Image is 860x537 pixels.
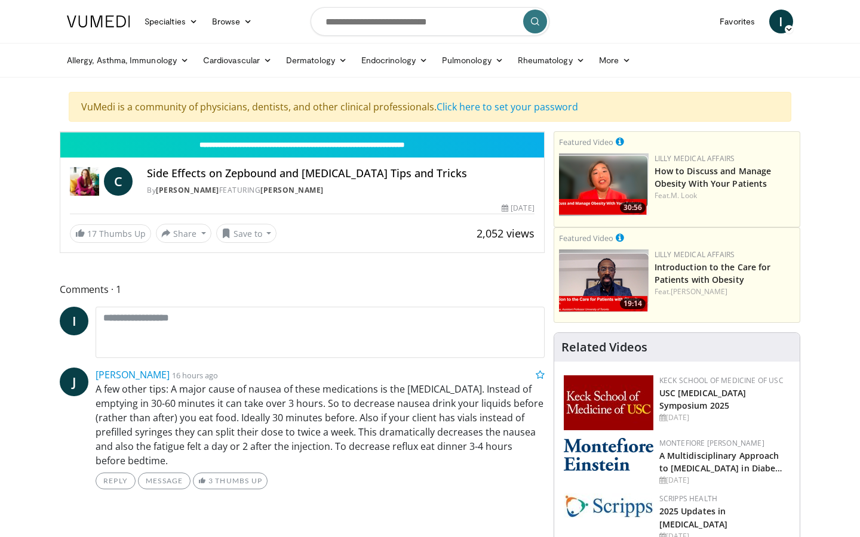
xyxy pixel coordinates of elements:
a: More [592,48,638,72]
a: Allergy, Asthma, Immunology [60,48,196,72]
a: M. Look [671,190,697,200]
video-js: Video Player [60,132,544,132]
small: Featured Video [559,137,613,147]
a: Rheumatology [511,48,592,72]
a: Pulmonology [435,48,511,72]
img: acc2e291-ced4-4dd5-b17b-d06994da28f3.png.150x105_q85_crop-smart_upscale.png [559,249,649,312]
a: 19:14 [559,249,649,312]
a: Click here to set your password [437,100,578,113]
a: Reply [96,473,136,489]
div: Feat. [655,286,795,297]
div: VuMedi is a community of physicians, dentists, and other clinical professionals. [69,92,791,122]
small: 16 hours ago [172,370,218,381]
a: Message [138,473,191,489]
a: [PERSON_NAME] [671,286,727,297]
a: Keck School of Medicine of USC [659,375,784,385]
a: 2025 Updates in [MEDICAL_DATA] [659,505,727,529]
a: Lilly Medical Affairs [655,153,735,163]
img: VuMedi Logo [67,16,130,27]
p: A few other tips: A major cause of nausea of these medications is the [MEDICAL_DATA]. Instead of ... [96,382,545,468]
span: 30:56 [620,202,646,213]
a: Cardiovascular [196,48,279,72]
a: How to Discuss and Manage Obesity With Your Patients [655,165,772,189]
a: Browse [205,10,260,33]
a: [PERSON_NAME] [156,185,219,195]
a: J [60,368,88,396]
button: Save to [216,224,277,243]
img: 7b941f1f-d101-407a-8bfa-07bd47db01ba.png.150x105_q85_autocrop_double_scale_upscale_version-0.2.jpg [564,375,653,430]
div: [DATE] [502,203,534,214]
div: By FEATURING [147,185,534,196]
a: C [104,167,133,196]
span: 19:14 [620,298,646,309]
a: I [60,307,88,335]
span: 17 [87,228,97,239]
img: c9f2b0b7-b02a-4276-a72a-b0cbb4230bc1.jpg.150x105_q85_autocrop_double_scale_upscale_version-0.2.jpg [564,493,653,518]
a: Lilly Medical Affairs [655,249,735,260]
a: 30:56 [559,153,649,216]
a: [PERSON_NAME] [96,368,170,381]
h4: Related Videos [561,340,647,354]
h4: Side Effects on Zepbound and [MEDICAL_DATA] Tips and Tricks [147,167,534,180]
a: A Multidisciplinary Approach to [MEDICAL_DATA] in Diabe… [659,450,783,474]
div: [DATE] [659,412,790,423]
img: b0142b4c-93a1-4b58-8f91-5265c282693c.png.150x105_q85_autocrop_double_scale_upscale_version-0.2.png [564,438,653,471]
a: Scripps Health [659,493,717,504]
a: 3 Thumbs Up [193,473,268,489]
div: Feat. [655,190,795,201]
span: 2,052 views [477,226,535,240]
a: Montefiore [PERSON_NAME] [659,438,764,448]
a: I [769,10,793,33]
img: c98a6a29-1ea0-4bd5-8cf5-4d1e188984a7.png.150x105_q85_crop-smart_upscale.png [559,153,649,216]
a: Favorites [712,10,762,33]
span: 3 [208,476,213,485]
div: [DATE] [659,475,790,486]
a: Endocrinology [354,48,435,72]
a: Introduction to the Care for Patients with Obesity [655,261,771,285]
a: [PERSON_NAME] [260,185,324,195]
a: USC [MEDICAL_DATA] Symposium 2025 [659,387,747,411]
span: Comments 1 [60,282,545,297]
input: Search topics, interventions [311,7,549,36]
small: Featured Video [559,233,613,243]
a: 17 Thumbs Up [70,224,151,243]
a: Specialties [137,10,205,33]
a: Dermatology [279,48,354,72]
button: Share [156,224,211,243]
img: Dr. Carolynn Francavilla [70,167,99,196]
